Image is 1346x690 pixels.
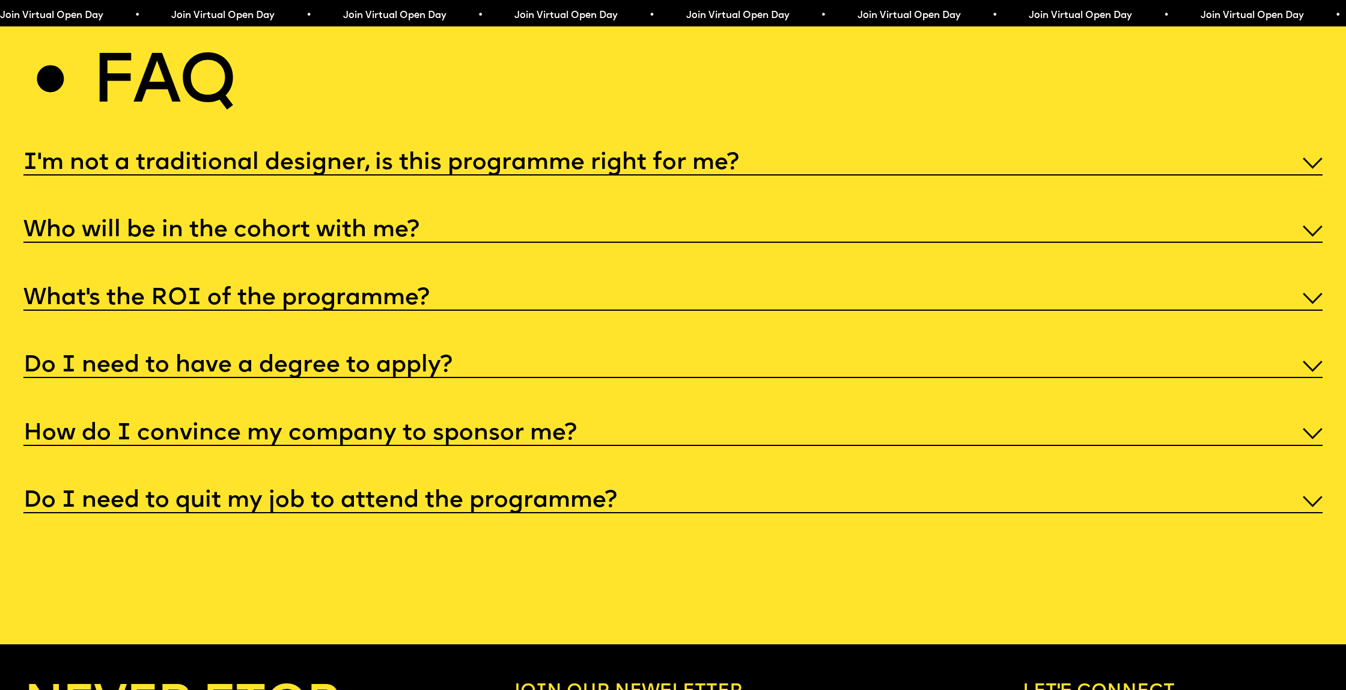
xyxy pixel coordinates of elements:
span: • [133,11,139,20]
span: • [1334,11,1339,20]
h2: Faq [92,55,234,114]
span: • [648,11,654,20]
h5: Do I need to have a degree to apply? [23,360,452,372]
h5: Do I need to quit my job to attend the programme? [23,495,617,507]
h5: I'm not a traditional designer, is this programme right for me? [23,157,739,169]
span: • [820,11,825,20]
span: • [991,11,996,20]
span: • [477,11,482,20]
span: • [1163,11,1168,20]
span: • [305,11,311,20]
h5: Who will be in the cohort with me? [23,225,419,237]
h5: How do I convince my company to sponsor me? [23,428,577,440]
h5: What’s the ROI of the programme? [23,293,430,305]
